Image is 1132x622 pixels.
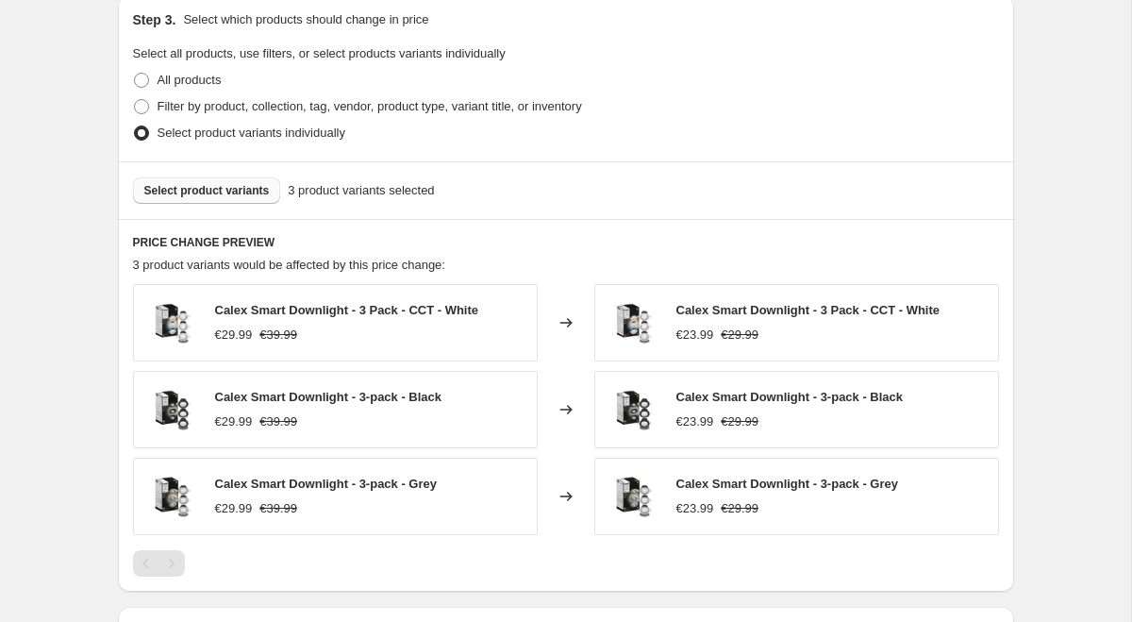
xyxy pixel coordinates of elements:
span: Calex Smart Downlight - 3-pack - Grey [676,477,899,491]
span: Calex Smart Downlight - 3-pack - Black [215,390,442,404]
div: €29.99 [215,326,253,345]
p: Select which products should change in price [183,10,428,29]
img: Calex-Smart-Downlight-3-pack-Black_80x.webp [143,381,200,438]
img: Calex-Smart-Downlight-3-pack-Grey_80x.webp [143,468,200,525]
span: Calex Smart Downlight - 3-pack - Black [676,390,904,404]
strike: €29.99 [721,499,758,518]
img: White_Downlight_3_pack_wbgixs_80x.webp [605,294,661,351]
h2: Step 3. [133,10,176,29]
span: Calex Smart Downlight - 3 Pack - CCT - White [215,303,479,317]
strike: €39.99 [259,326,297,345]
img: White_Downlight_3_pack_wbgixs_80x.webp [143,294,200,351]
div: €29.99 [215,412,253,431]
img: Calex-Smart-Downlight-3-pack-Black_80x.webp [605,381,661,438]
span: 3 product variants would be affected by this price change: [133,258,445,272]
span: Calex Smart Downlight - 3 Pack - CCT - White [676,303,941,317]
span: All products [158,73,222,87]
strike: €29.99 [721,326,758,345]
span: Calex Smart Downlight - 3-pack - Grey [215,477,438,491]
img: Calex-Smart-Downlight-3-pack-Grey_80x.webp [605,468,661,525]
span: Select product variants individually [158,126,345,140]
div: €23.99 [676,326,714,345]
span: 3 product variants selected [288,181,434,200]
span: Select all products, use filters, or select products variants individually [133,46,506,60]
nav: Pagination [133,550,185,577]
strike: €29.99 [721,412,758,431]
div: €29.99 [215,499,253,518]
h6: PRICE CHANGE PREVIEW [133,235,999,250]
button: Select product variants [133,177,281,204]
div: €23.99 [676,499,714,518]
span: Filter by product, collection, tag, vendor, product type, variant title, or inventory [158,99,582,113]
strike: €39.99 [259,412,297,431]
span: Select product variants [144,183,270,198]
strike: €39.99 [259,499,297,518]
div: €23.99 [676,412,714,431]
